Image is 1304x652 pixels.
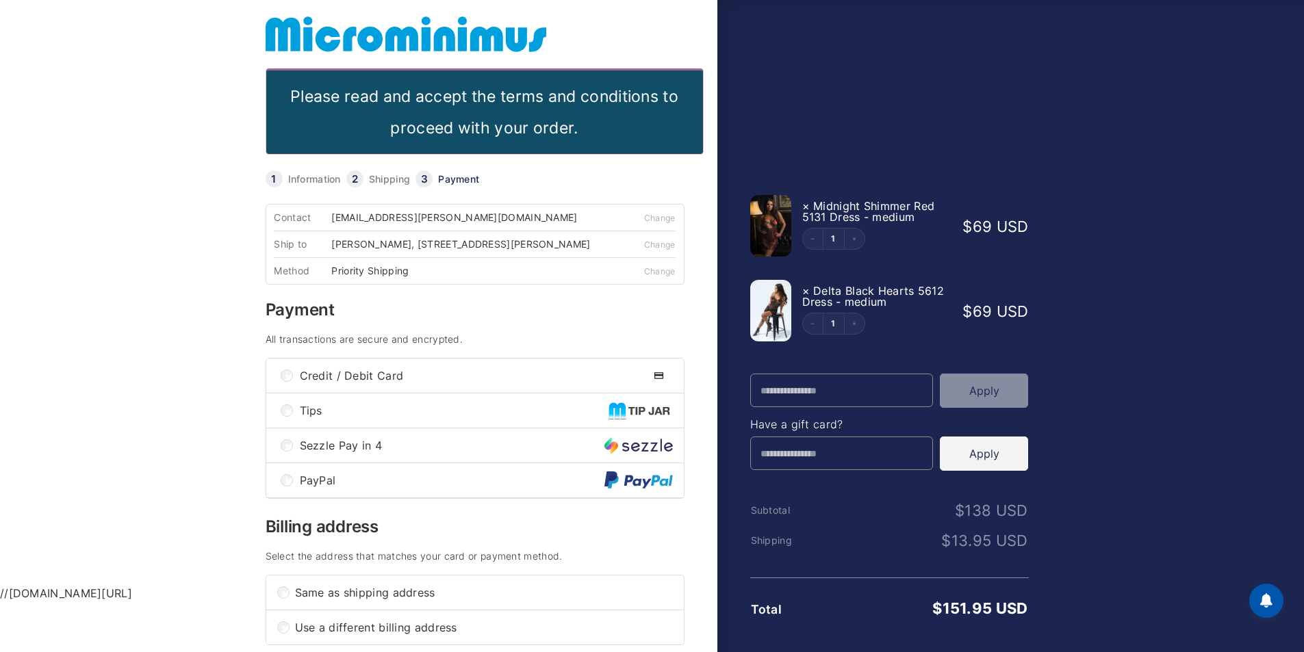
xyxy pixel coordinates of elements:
th: Subtotal [750,505,843,516]
bdi: 69 USD [962,302,1028,320]
a: Shipping [369,174,410,184]
span: Delta Black Hearts 5612 Dress - medium [802,284,945,309]
h4: Have a gift card? [750,419,1029,430]
li: Please read and accept the terms and conditions to proceed with your order. [266,70,703,154]
span: $ [932,599,942,617]
a: Remove this item [802,199,810,213]
bdi: 13.95 USD [941,532,1027,549]
span: Use a different billing address [295,622,673,633]
span: Midnight Shimmer Red 5131 Dress - medium [802,199,935,224]
div: Ship to [274,239,331,249]
span: $ [955,501,964,519]
span: $ [941,532,951,549]
img: Delta Black Hearts 5612 Dress 05 [750,280,791,341]
span: PayPal [300,475,604,486]
span: $ [962,218,972,235]
span: $ [962,302,972,320]
a: Edit [823,235,844,243]
div: Method [274,266,331,276]
img: Tips [609,402,673,419]
h4: All transactions are secure and encrypted. [266,335,685,344]
span: Same as shipping address [295,587,673,598]
button: Increment [844,229,865,249]
h4: Select the address that matches your card or payment method. [266,551,685,561]
div: Priority Shipping [331,266,418,276]
button: Decrement [803,313,823,334]
a: Change [644,266,676,276]
bdi: 69 USD [962,218,1028,235]
div: [EMAIL_ADDRESS][PERSON_NAME][DOMAIN_NAME] [331,213,587,222]
div: Contact [274,213,331,222]
span: Sezzle Pay in 4 [300,440,604,451]
button: Decrement [803,229,823,249]
bdi: 151.95 USD [932,599,1027,617]
button: Apply [940,436,1028,471]
h3: Payment [266,302,685,318]
a: Payment [438,174,479,184]
div: [PERSON_NAME], [STREET_ADDRESS][PERSON_NAME] [331,239,600,249]
a: Change [644,213,676,223]
th: Shipping [750,535,843,546]
button: Apply [940,374,1028,408]
a: Remove this item [802,284,810,298]
img: Sezzle Pay in 4 [604,437,673,454]
button: Increment [844,313,865,334]
th: Total [750,603,843,616]
h3: Billing address [266,519,685,535]
a: Change [644,239,676,250]
span: Tips [300,405,609,416]
a: Information [288,174,341,184]
bdi: 138 USD [955,501,1027,519]
img: Midnight Shimmer Red 5131 Dress 03v3 [750,195,791,257]
span: Credit / Debit Card [300,370,645,381]
img: PayPal [604,471,673,490]
img: Credit / Debit Card [645,367,673,384]
a: Edit [823,320,844,328]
